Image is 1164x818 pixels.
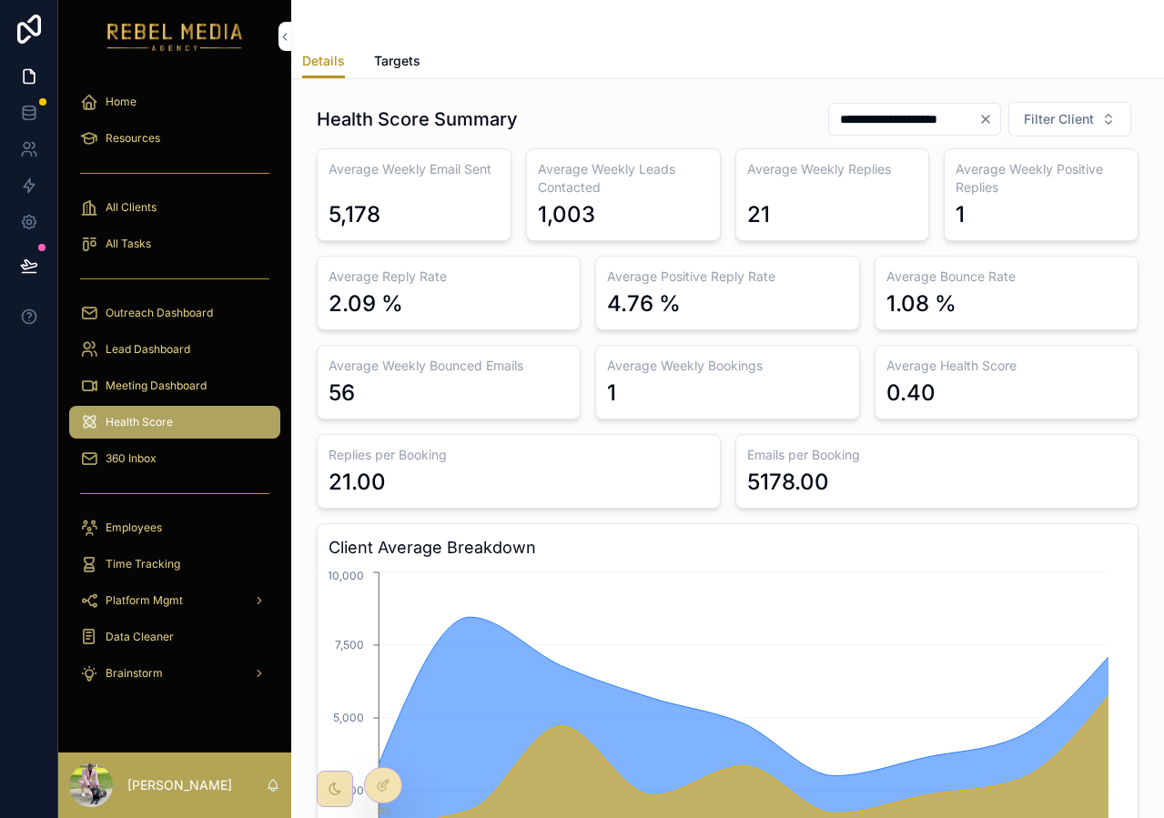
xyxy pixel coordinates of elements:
[329,446,709,464] h3: Replies per Booking
[69,511,280,544] a: Employees
[69,621,280,653] a: Data Cleaner
[607,268,847,286] h3: Average Positive Reply Rate
[374,45,420,81] a: Targets
[607,289,681,318] div: 4.76 %
[1008,102,1131,136] button: Select Button
[58,73,291,713] div: scrollable content
[886,357,1127,375] h3: Average Health Score
[69,442,280,475] a: 360 Inbox
[69,191,280,224] a: All Clients
[329,535,1127,560] h3: Client Average Breakdown
[69,657,280,690] a: Brainstorm
[886,289,957,318] div: 1.08 %
[106,630,174,644] span: Data Cleaner
[747,446,1128,464] h3: Emails per Booking
[69,369,280,402] a: Meeting Dashboard
[69,406,280,439] a: Health Score
[335,638,364,651] tspan: 7,500
[106,95,137,109] span: Home
[302,45,345,79] a: Details
[106,520,162,535] span: Employees
[333,711,364,724] tspan: 5,000
[886,379,936,408] div: 0.40
[69,333,280,366] a: Lead Dashboard
[886,268,1127,286] h3: Average Bounce Rate
[69,227,280,260] a: All Tasks
[127,776,232,794] p: [PERSON_NAME]
[106,342,190,357] span: Lead Dashboard
[106,451,157,466] span: 360 Inbox
[69,122,280,155] a: Resources
[329,200,380,229] div: 5,178
[747,160,918,178] h3: Average Weekly Replies
[69,548,280,581] a: Time Tracking
[607,357,847,375] h3: Average Weekly Bookings
[607,379,616,408] div: 1
[317,106,518,132] h1: Health Score Summary
[329,357,569,375] h3: Average Weekly Bounced Emails
[329,468,386,497] div: 21.00
[329,289,403,318] div: 2.09 %
[107,22,243,51] img: App logo
[106,593,183,608] span: Platform Mgmt
[69,86,280,118] a: Home
[374,52,420,70] span: Targets
[106,666,163,681] span: Brainstorm
[106,557,180,571] span: Time Tracking
[106,379,207,393] span: Meeting Dashboard
[302,52,345,70] span: Details
[329,268,569,286] h3: Average Reply Rate
[747,468,829,497] div: 5178.00
[978,112,1000,126] button: Clear
[538,160,709,197] h3: Average Weekly Leads Contacted
[106,415,173,429] span: Health Score
[747,200,770,229] div: 21
[106,131,160,146] span: Resources
[329,160,500,178] h3: Average Weekly Email Sent
[106,237,151,251] span: All Tasks
[538,200,595,229] div: 1,003
[956,200,965,229] div: 1
[1024,110,1094,128] span: Filter Client
[328,569,364,582] tspan: 10,000
[106,200,157,215] span: All Clients
[69,297,280,329] a: Outreach Dashboard
[69,584,280,617] a: Platform Mgmt
[106,306,213,320] span: Outreach Dashboard
[956,160,1127,197] h3: Average Weekly Positive Replies
[329,379,355,408] div: 56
